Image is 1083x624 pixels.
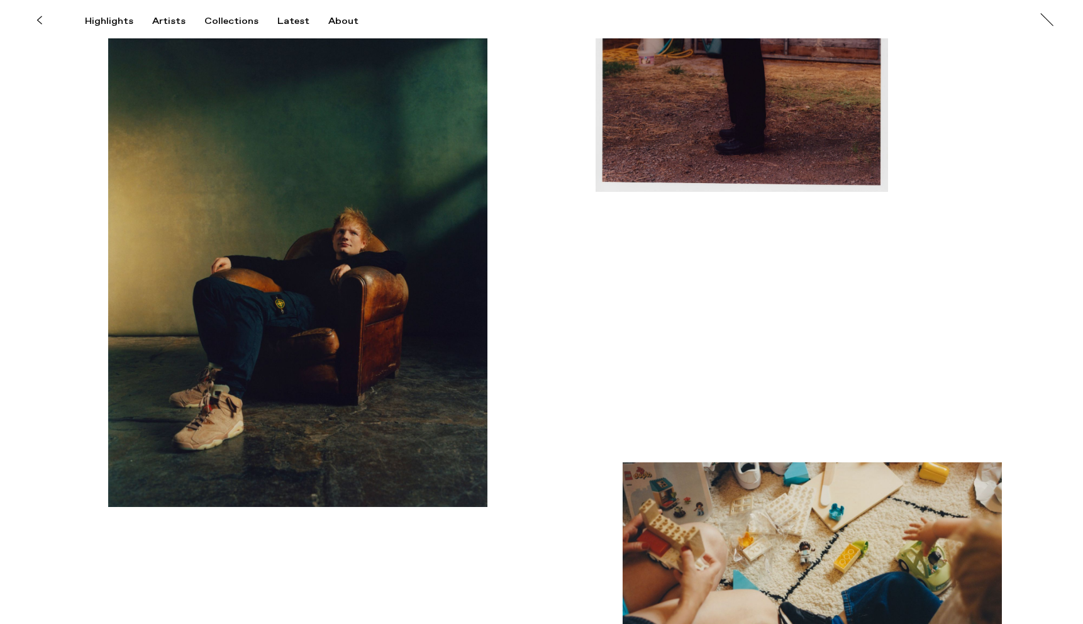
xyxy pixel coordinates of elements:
button: Collections [204,16,277,27]
div: About [328,16,358,27]
div: Artists [152,16,186,27]
div: Latest [277,16,309,27]
div: Collections [204,16,258,27]
div: Highlights [85,16,133,27]
button: Highlights [85,16,152,27]
button: Latest [277,16,328,27]
button: About [328,16,377,27]
button: Artists [152,16,204,27]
